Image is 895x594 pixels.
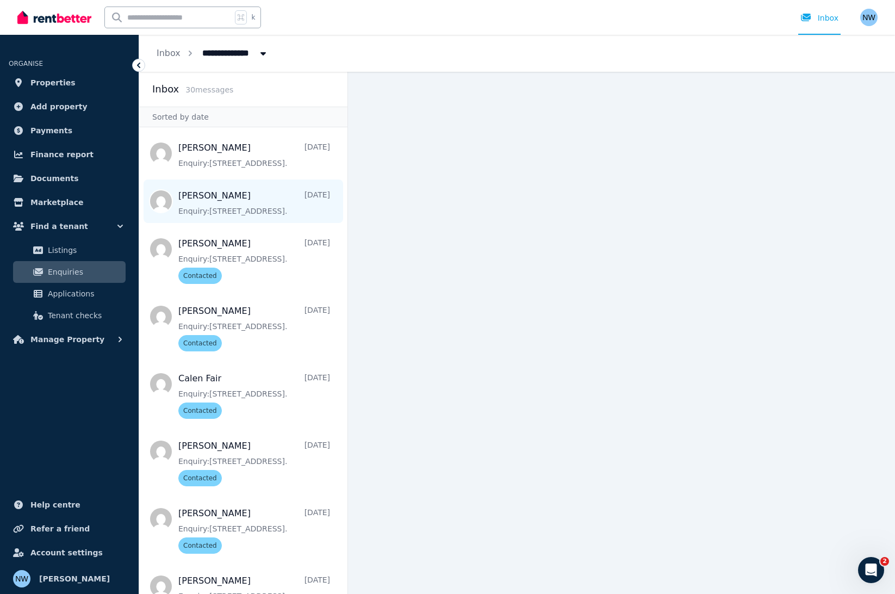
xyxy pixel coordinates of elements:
span: Help centre [30,498,80,511]
span: [PERSON_NAME] [39,572,110,585]
span: Enquiries [48,265,121,279]
span: Documents [30,172,79,185]
span: Listings [48,244,121,257]
span: ORGANISE [9,60,43,67]
span: Tenant checks [48,309,121,322]
a: Inbox [157,48,181,58]
a: [PERSON_NAME][DATE]Enquiry:[STREET_ADDRESS].Contacted [178,237,330,284]
h2: Inbox [152,82,179,97]
a: Marketplace [9,191,130,213]
img: RentBetter [17,9,91,26]
a: Listings [13,239,126,261]
a: [PERSON_NAME][DATE]Enquiry:[STREET_ADDRESS]. [178,141,330,169]
iframe: Intercom live chat [858,557,884,583]
a: Applications [13,283,126,305]
span: k [251,13,255,22]
img: Nicole Welch [860,9,878,26]
span: Finance report [30,148,94,161]
a: [PERSON_NAME][DATE]Enquiry:[STREET_ADDRESS]. [178,189,330,216]
span: Marketplace [30,196,83,209]
a: Help centre [9,494,130,516]
a: Documents [9,168,130,189]
a: [PERSON_NAME][DATE]Enquiry:[STREET_ADDRESS].Contacted [178,305,330,351]
a: Tenant checks [13,305,126,326]
span: Find a tenant [30,220,88,233]
a: Finance report [9,144,130,165]
a: [PERSON_NAME][DATE]Enquiry:[STREET_ADDRESS].Contacted [178,507,330,554]
a: Refer a friend [9,518,130,540]
button: Manage Property [9,329,130,350]
a: Properties [9,72,130,94]
span: Manage Property [30,333,104,346]
nav: Message list [139,127,347,594]
div: Inbox [800,13,838,23]
nav: Breadcrumb [139,35,286,72]
span: Account settings [30,546,103,559]
div: Sorted by date [139,107,347,127]
img: Nicole Welch [13,570,30,587]
span: Payments [30,124,72,137]
span: 30 message s [185,85,233,94]
span: Refer a friend [30,522,90,535]
button: Find a tenant [9,215,130,237]
a: Calen Fair[DATE]Enquiry:[STREET_ADDRESS].Contacted [178,372,330,419]
a: [PERSON_NAME][DATE]Enquiry:[STREET_ADDRESS].Contacted [178,440,330,486]
span: Properties [30,76,76,89]
a: Enquiries [13,261,126,283]
a: Payments [9,120,130,141]
span: 2 [880,557,889,566]
a: Add property [9,96,130,117]
a: Account settings [9,542,130,564]
span: Add property [30,100,88,113]
span: Applications [48,287,121,300]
